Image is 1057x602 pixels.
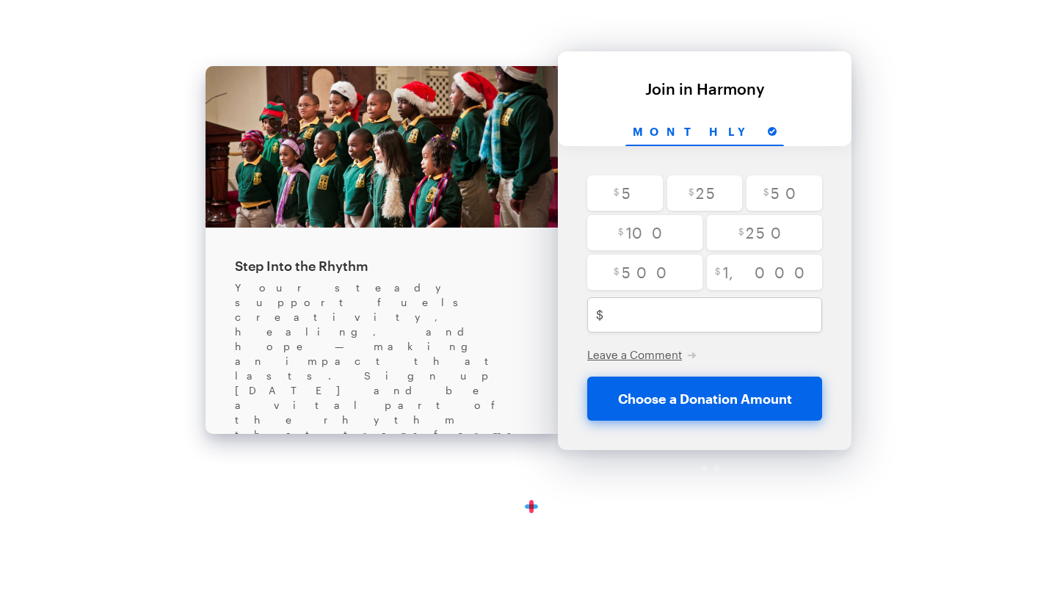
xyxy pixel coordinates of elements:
button: Leave a Comment [587,347,697,362]
div: Join in Harmony [573,80,837,97]
span: Leave a Comment [587,348,682,361]
button: Choose a Donation Amount [587,377,822,421]
div: Your steady support fuels creativity, healing, and hope — making an impact that lasts. Sign up [D... [235,280,528,457]
img: Screen_Shot_2025-09-12_at_5.36.45_PM.png [206,66,558,228]
a: Secure DonationsPowered byGiveForms [466,501,592,512]
div: Step Into the Rhythm [235,257,528,275]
